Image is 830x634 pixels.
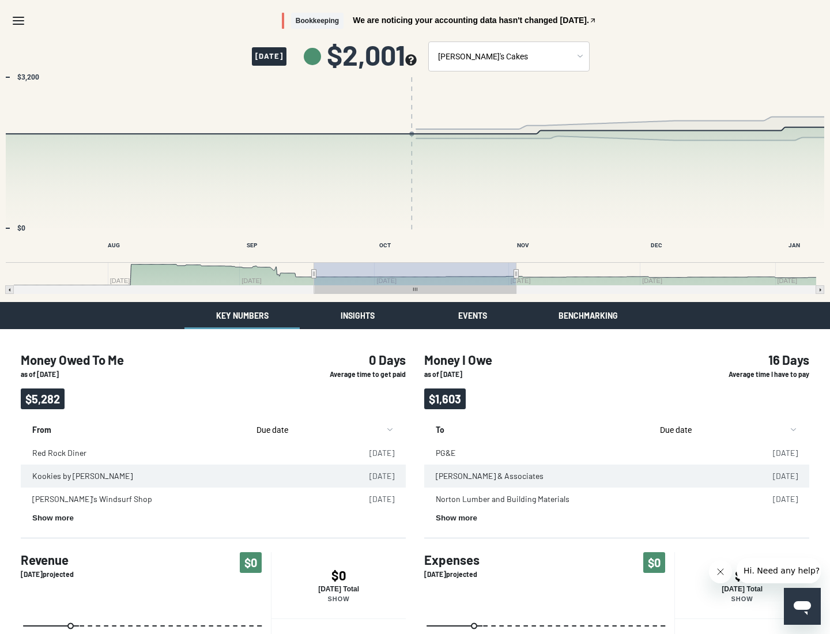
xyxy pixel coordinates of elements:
h4: Money Owed To Me [21,352,262,367]
button: $0[DATE] TotalShow [271,552,406,618]
td: [DATE] [745,465,809,488]
span: [DATE] [252,47,286,66]
g: Past/Projected Data, series 1 of 3 with 31 data points. [21,623,264,628]
td: [DATE] [341,488,406,511]
text: JAN [788,242,800,248]
button: Benchmarking [530,302,646,329]
text: NOV [517,242,529,248]
p: [DATE] projected [424,569,480,579]
span: $2,001 [327,41,417,69]
button: Show more [436,514,477,522]
p: Show [271,595,406,602]
button: BookkeepingWe are noticing your accounting data hasn't changed [DATE]. [282,13,597,29]
p: as of [DATE] [424,369,665,379]
text: OCT [379,242,391,248]
p: [DATE] Total [675,585,809,593]
p: Average time I have to pay [684,369,809,379]
button: Insights [300,302,415,329]
button: see more about your cashflow projection [405,54,417,67]
span: $0 [240,552,262,573]
button: Events [415,302,530,329]
span: We are noticing your accounting data hasn't changed [DATE]. [353,16,589,24]
h4: $0 [675,568,809,583]
p: Show [675,595,809,602]
svg: Menu [12,14,25,28]
text: SEP [247,242,258,248]
span: $0 [643,552,665,573]
g: Past/Projected Data, series 1 of 3 with 31 data points. [425,623,667,628]
p: [DATE] projected [21,569,74,579]
td: [DATE] [341,465,406,488]
td: [PERSON_NAME] & Associates [424,465,745,488]
iframe: Message from company [737,558,821,583]
h4: $0 [271,568,406,583]
h4: 0 Days [280,352,406,367]
button: $0[DATE] TotalShow [674,552,809,618]
iframe: Close message [709,560,732,583]
td: Red Rock Diner [21,441,341,465]
td: Kookies by [PERSON_NAME] [21,465,341,488]
iframe: Button to launch messaging window [784,588,821,625]
text: $3,200 [17,73,39,81]
text: DEC [651,242,662,248]
button: sort by [252,418,394,441]
td: [DATE] [341,441,406,465]
text: AUG [108,242,120,248]
h4: 16 Days [684,352,809,367]
span: $5,282 [21,388,65,409]
td: Norton Lumber and Building Materials [424,488,745,511]
td: [DATE] [745,441,809,465]
td: [DATE] [745,488,809,511]
button: Key Numbers [184,302,300,329]
h4: Revenue [21,552,74,567]
path: Tuesday, Oct 7, 2025, 0. Past/Projected Data. [68,623,73,628]
button: Show more [32,514,74,522]
p: To [436,418,644,436]
td: PG&E [424,441,745,465]
path: Tuesday, Oct 7, 2025, 0. Past/Projected Data. [471,623,477,628]
p: [DATE] Total [271,585,406,593]
p: From [32,418,240,436]
span: $1,603 [424,388,466,409]
text: $0 [17,224,25,232]
span: Bookkeeping [291,13,344,29]
p: as of [DATE] [21,369,262,379]
button: sort by [655,418,798,441]
h4: Expenses [424,552,480,567]
p: Average time to get paid [280,369,406,379]
td: [PERSON_NAME]'s Windsurf Shop [21,488,341,511]
h4: Money I Owe [424,352,665,367]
